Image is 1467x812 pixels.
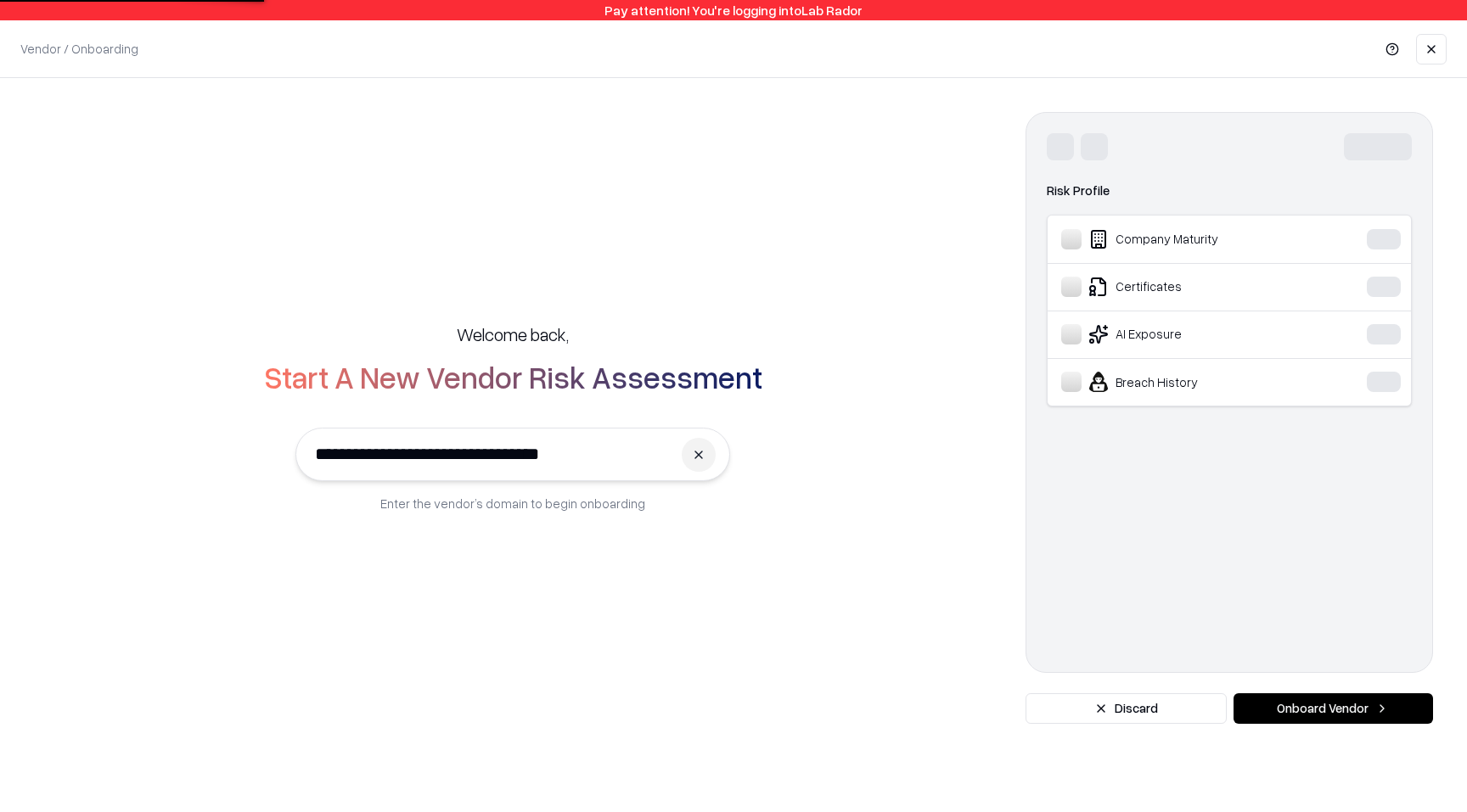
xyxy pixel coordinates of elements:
[1061,229,1315,249] div: Company Maturity
[1234,693,1433,724] button: Onboard Vendor
[1047,181,1412,201] div: Risk Profile
[264,360,762,394] h2: Start A New Vendor Risk Assessment
[380,495,645,512] p: Enter the vendor’s domain to begin onboarding
[20,40,138,58] p: Vendor / Onboarding
[1026,693,1227,724] button: Discard
[457,322,569,346] h5: Welcome back,
[1061,324,1315,344] div: AI Exposure
[1061,372,1315,392] div: Breach History
[1061,277,1315,297] div: Certificates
